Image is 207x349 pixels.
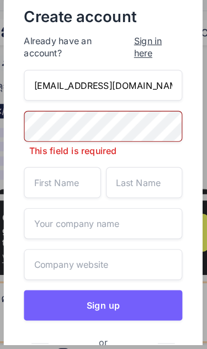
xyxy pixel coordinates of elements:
[56,315,151,342] span: or
[34,60,173,82] p: Already have an account?
[34,247,173,274] input: Company website
[34,91,173,118] input: Email
[34,35,173,53] h2: Create account
[106,176,173,203] input: Last Name
[34,176,102,203] input: First Name
[130,60,173,82] div: Sign in here
[34,156,173,167] p: This field is required
[34,211,173,239] input: Your company name
[34,283,173,310] button: Sign up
